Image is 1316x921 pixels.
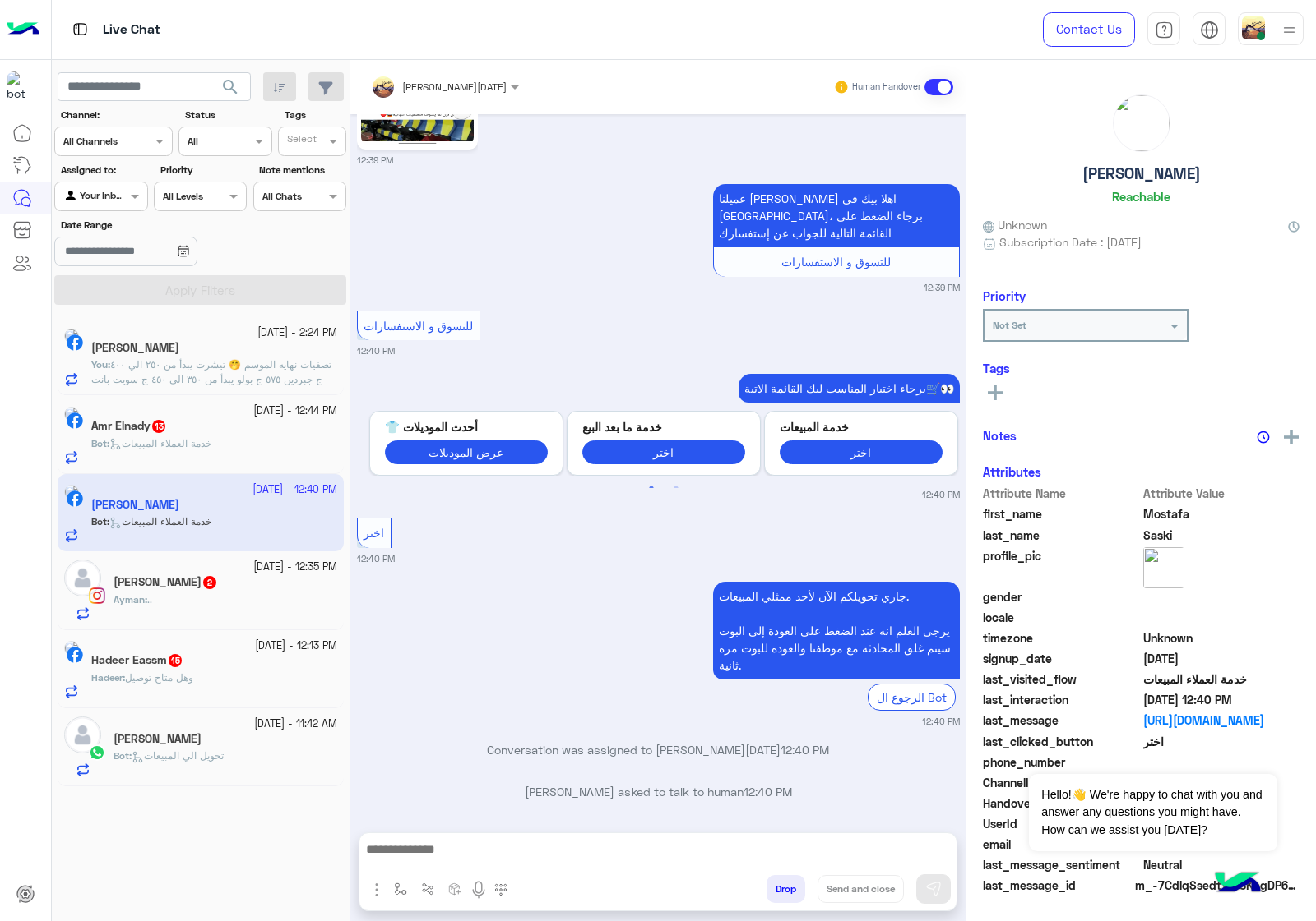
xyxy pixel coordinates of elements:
span: last_name [983,527,1140,544]
h6: Notes [983,428,1017,443]
h5: Hadeer Eassm [91,653,183,667]
span: 2024-11-06T18:58:11.067Z [1143,650,1300,667]
h6: Priority [983,288,1026,303]
img: userImage [1242,16,1265,39]
a: tab [1147,12,1180,47]
span: للتسوق و الاستفسارات [781,255,891,269]
span: خدمة العملاء المبيعات [109,437,211,449]
img: hulul-logo.png [1209,855,1267,913]
img: send message [925,881,942,897]
span: تحويل الي المبيعات [132,749,224,762]
h6: Tags [983,361,1300,375]
img: Instagram [89,587,105,604]
img: create order [448,882,461,896]
a: Contact Us [1043,12,1135,47]
div: Select [285,131,317,150]
span: وهل متاح توصيل [125,671,193,684]
small: [DATE] - 11:42 AM [254,716,337,732]
img: make a call [494,883,507,896]
b: : [91,671,125,684]
label: Channel: [61,108,171,122]
small: [DATE] - 12:13 PM [255,638,337,654]
button: Send and close [818,875,904,903]
small: [DATE] - 12:35 PM [253,560,337,575]
img: add [1284,430,1299,444]
img: select flow [394,882,407,896]
img: send voice note [469,880,489,900]
img: Facebook [67,334,83,351]
span: Unknown [1143,629,1300,647]
span: اختر [1143,733,1300,750]
button: create order [442,875,469,902]
span: last_message_sentiment [983,856,1140,873]
span: Saski [1143,527,1300,544]
p: Live Chat [103,19,160,41]
span: 15 [169,654,182,667]
span: first_name [983,505,1140,523]
button: 1 of 2 [643,480,660,496]
span: Bot [91,437,107,449]
button: Drop [767,875,805,903]
span: 13 [152,420,165,433]
button: Trigger scenario [415,875,442,902]
span: You [91,358,108,371]
span: Subscription Date : [DATE] [999,233,1142,251]
span: last_interaction [983,691,1140,708]
span: ChannelId [983,774,1140,791]
small: [DATE] - 2:24 PM [257,325,337,341]
span: 2025-10-01T09:40:16.349Z [1143,691,1300,708]
span: profile_pic [983,547,1140,585]
label: Tags [285,108,345,122]
img: picture [1114,95,1170,151]
b: : [114,593,147,606]
label: Assigned to: [61,163,146,177]
button: اختر [780,440,943,464]
h5: [PERSON_NAME] [1082,164,1201,183]
span: UserId [983,815,1140,832]
img: Logo [7,12,39,47]
h5: Hassan [114,732,202,746]
img: defaultAdmin.png [64,560,101,596]
img: profile [1279,20,1300,40]
span: Ayman [114,593,145,606]
span: phone_number [983,753,1140,771]
span: Bot [114,749,129,762]
span: [PERSON_NAME][DATE] [402,81,507,93]
img: send attachment [367,880,387,900]
small: 12:40 PM [357,552,395,565]
img: Facebook [67,412,83,429]
span: اختر [364,526,384,540]
img: Facebook [67,647,83,663]
span: email [983,836,1140,853]
small: 12:40 PM [922,488,960,501]
span: Unknown [983,216,1047,233]
p: 1/10/2025, 12:40 PM [739,374,960,403]
small: [DATE] - 12:44 PM [253,403,337,419]
span: timezone [983,629,1140,647]
p: [PERSON_NAME] asked to talk to human [357,783,960,800]
small: 12:39 PM [357,154,393,167]
p: خدمة المبيعات [780,418,943,435]
button: select flow [387,875,415,902]
img: Trigger scenario [421,882,434,896]
span: Hello!👋 We're happy to chat with you and answer any questions you might have. How can we assist y... [1029,774,1277,851]
span: HandoverOn [983,794,1140,812]
span: 2 [203,576,216,589]
img: picture [64,407,79,421]
label: Note mentions [259,163,344,177]
span: 12:40 PM [781,743,829,757]
h5: Amr Elnady [91,419,167,433]
img: picture [1143,547,1184,588]
img: notes [1257,431,1270,444]
p: خدمة ما بعد البيع [582,418,745,435]
img: tab [1155,21,1174,39]
b: : [91,437,109,449]
button: Apply Filters [54,275,346,305]
small: Human Handover [852,81,921,94]
span: last_visited_flow [983,670,1140,688]
span: .. [147,593,152,606]
label: Status [185,108,270,122]
button: اختر [582,440,745,464]
span: last_message_id [983,877,1132,894]
span: 0 [1143,856,1300,873]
